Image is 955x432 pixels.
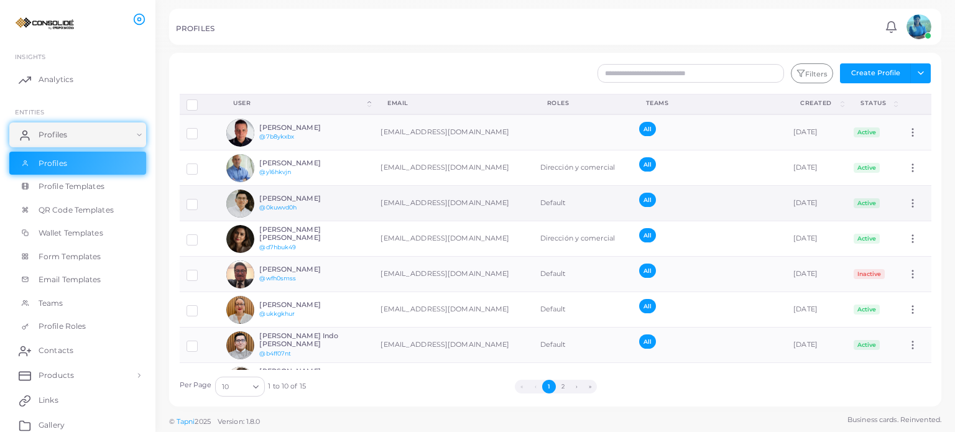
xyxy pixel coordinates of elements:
[226,296,254,324] img: avatar
[259,159,351,167] h6: [PERSON_NAME]
[226,260,254,288] img: avatar
[39,181,104,192] span: Profile Templates
[259,332,351,348] h6: [PERSON_NAME] Indo [PERSON_NAME]
[800,99,838,108] div: Created
[542,380,556,393] button: Go to page 1
[39,298,63,309] span: Teams
[226,154,254,182] img: avatar
[39,251,101,262] span: Form Templates
[854,127,880,137] span: Active
[169,416,260,427] span: ©
[374,114,533,150] td: [EMAIL_ADDRESS][DOMAIN_NAME]
[791,63,833,83] button: Filters
[374,363,533,398] td: [EMAIL_ADDRESS][DOMAIN_NAME]
[222,380,229,393] span: 10
[787,186,847,221] td: [DATE]
[533,328,632,363] td: Default
[9,388,146,413] a: Links
[533,186,632,221] td: Default
[259,265,351,273] h6: [PERSON_NAME]
[9,245,146,269] a: Form Templates
[533,221,632,257] td: Dirección y comercial
[639,122,656,136] span: All
[787,363,847,398] td: [DATE]
[639,299,656,313] span: All
[268,382,305,392] span: 1 to 10 of 15
[570,380,583,393] button: Go to next page
[787,114,847,150] td: [DATE]
[9,338,146,363] a: Contacts
[854,163,880,173] span: Active
[639,157,656,172] span: All
[533,292,632,328] td: Default
[854,269,885,279] span: Inactive
[9,292,146,315] a: Teams
[259,350,291,357] a: @b4ff07nt
[374,150,533,186] td: [EMAIL_ADDRESS][DOMAIN_NAME]
[39,321,86,332] span: Profile Roles
[259,226,351,242] h6: [PERSON_NAME] [PERSON_NAME]
[9,152,146,175] a: Profiles
[787,221,847,257] td: [DATE]
[259,195,351,203] h6: [PERSON_NAME]
[787,328,847,363] td: [DATE]
[259,301,351,309] h6: [PERSON_NAME]
[847,415,941,425] span: Business cards. Reinvented.
[646,99,773,108] div: Teams
[639,334,656,349] span: All
[218,417,261,426] span: Version: 1.8.0
[374,292,533,328] td: [EMAIL_ADDRESS][DOMAIN_NAME]
[533,150,632,186] td: Dirección y comercial
[854,340,880,350] span: Active
[39,395,58,406] span: Links
[787,257,847,292] td: [DATE]
[180,94,220,114] th: Row-selection
[9,175,146,198] a: Profile Templates
[854,198,880,208] span: Active
[39,205,114,216] span: QR Code Templates
[15,53,45,60] span: INSIGHTS
[15,108,44,116] span: ENTITIES
[226,190,254,218] img: avatar
[195,416,210,427] span: 2025
[259,367,351,384] h6: [PERSON_NAME] [PERSON_NAME]
[639,264,656,278] span: All
[374,328,533,363] td: [EMAIL_ADDRESS][DOMAIN_NAME]
[259,124,351,132] h6: [PERSON_NAME]
[233,99,365,108] div: User
[230,380,248,393] input: Search for option
[387,99,519,108] div: Email
[226,225,254,253] img: avatar
[556,380,570,393] button: Go to page 2
[226,367,254,395] img: avatar
[374,257,533,292] td: [EMAIL_ADDRESS][DOMAIN_NAME]
[533,363,632,398] td: Dirección y comercial
[259,168,291,175] a: @y16hkvjn
[9,315,146,338] a: Profile Roles
[787,292,847,328] td: [DATE]
[9,221,146,245] a: Wallet Templates
[39,345,73,356] span: Contacts
[547,99,619,108] div: Roles
[9,363,146,388] a: Products
[583,380,597,393] button: Go to last page
[840,63,911,83] button: Create Profile
[39,370,74,381] span: Products
[854,234,880,244] span: Active
[533,257,632,292] td: Default
[259,275,296,282] a: @wfh0smss
[374,221,533,257] td: [EMAIL_ADDRESS][DOMAIN_NAME]
[180,380,212,390] label: Per Page
[215,377,265,397] div: Search for option
[900,94,931,114] th: Action
[11,12,80,35] img: logo
[907,14,931,39] img: avatar
[259,244,296,250] a: @d7hbuk49
[226,119,254,147] img: avatar
[639,228,656,242] span: All
[9,268,146,292] a: Email Templates
[39,74,73,85] span: Analytics
[860,99,892,108] div: Status
[9,198,146,222] a: QR Code Templates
